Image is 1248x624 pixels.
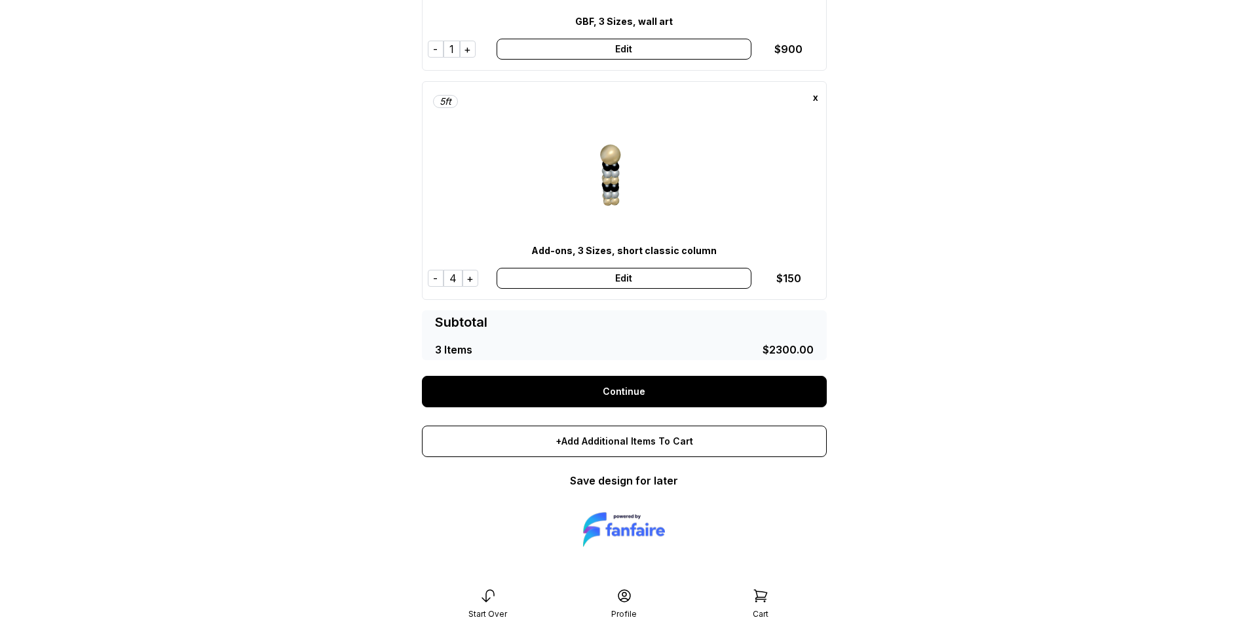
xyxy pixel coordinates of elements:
[753,609,768,619] div: Cart
[805,87,826,108] div: x
[460,41,476,58] div: +
[428,244,821,257] div: Add-ons, 3 Sizes, short classic column
[428,270,444,287] div: -
[433,95,458,108] div: 5 ft
[428,41,444,58] div: -
[583,509,665,549] img: logo
[763,342,814,358] div: $2300.00
[422,426,827,457] div: +Add Additional Items To Cart
[435,342,472,358] div: 3 Items
[497,39,751,60] div: Edit
[422,376,827,407] a: Continue
[435,313,487,331] div: Subtotal
[611,609,637,619] div: Profile
[570,474,678,487] a: Save design for later
[468,609,507,619] div: Start Over
[444,41,460,58] div: 1
[428,15,821,28] div: GBF, 3 Sizes, wall art
[776,270,801,286] div: $ 150
[463,270,478,287] div: +
[444,270,463,287] div: 4
[774,41,803,57] div: $ 900
[497,268,751,289] div: Edit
